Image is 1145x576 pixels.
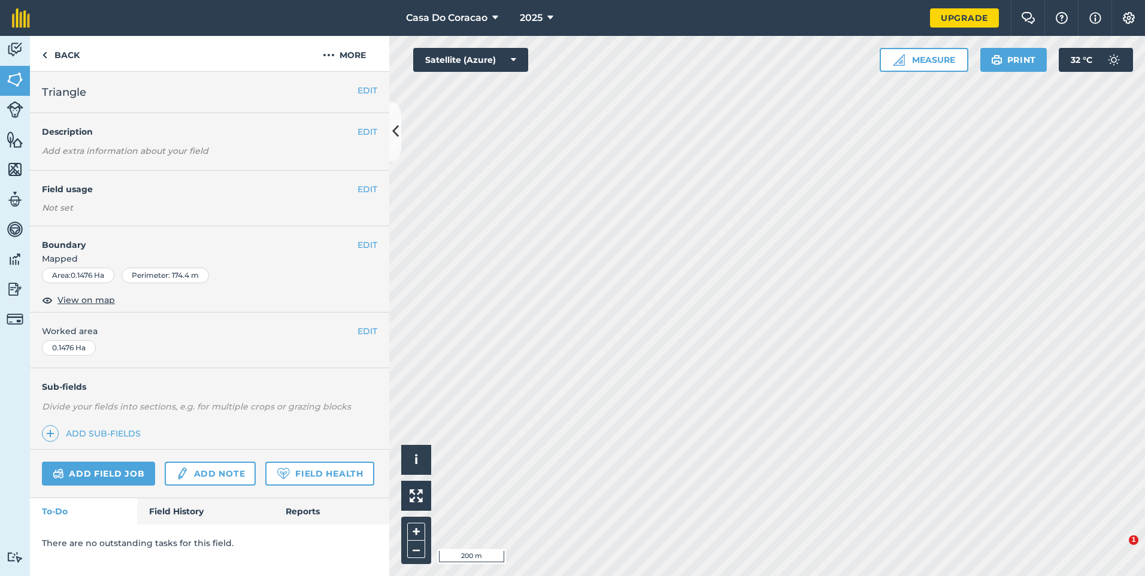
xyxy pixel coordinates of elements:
img: svg+xml;base64,PD94bWwgdmVyc2lvbj0iMS4wIiBlbmNvZGluZz0idXRmLTgiPz4KPCEtLSBHZW5lcmF0b3I6IEFkb2JlIE... [7,551,23,563]
span: Mapped [30,252,389,265]
a: Upgrade [930,8,999,28]
span: i [414,452,418,467]
img: A question mark icon [1055,12,1069,24]
img: svg+xml;base64,PHN2ZyB4bWxucz0iaHR0cDovL3d3dy53My5vcmcvMjAwMC9zdmciIHdpZHRoPSI5IiBoZWlnaHQ9IjI0Ii... [42,48,47,62]
img: Four arrows, one pointing top left, one top right, one bottom right and the last bottom left [410,489,423,502]
button: Measure [880,48,968,72]
em: Divide your fields into sections, e.g. for multiple crops or grazing blocks [42,401,351,412]
button: More [299,36,389,71]
button: EDIT [358,125,377,138]
button: 32 °C [1059,48,1133,72]
img: svg+xml;base64,PHN2ZyB4bWxucz0iaHR0cDovL3d3dy53My5vcmcvMjAwMC9zdmciIHdpZHRoPSIxNyIgaGVpZ2h0PSIxNy... [1089,11,1101,25]
h4: Description [42,125,377,138]
button: EDIT [358,183,377,196]
img: svg+xml;base64,PHN2ZyB4bWxucz0iaHR0cDovL3d3dy53My5vcmcvMjAwMC9zdmciIHdpZHRoPSIxOSIgaGVpZ2h0PSIyNC... [991,53,1002,67]
img: svg+xml;base64,PD94bWwgdmVyc2lvbj0iMS4wIiBlbmNvZGluZz0idXRmLTgiPz4KPCEtLSBHZW5lcmF0b3I6IEFkb2JlIE... [7,190,23,208]
span: Triangle [42,84,86,101]
a: Back [30,36,92,71]
div: Area : 0.1476 Ha [42,268,114,283]
img: svg+xml;base64,PD94bWwgdmVyc2lvbj0iMS4wIiBlbmNvZGluZz0idXRmLTgiPz4KPCEtLSBHZW5lcmF0b3I6IEFkb2JlIE... [175,466,189,481]
a: Field History [137,498,273,525]
a: Field Health [265,462,374,486]
img: Two speech bubbles overlapping with the left bubble in the forefront [1021,12,1035,24]
img: svg+xml;base64,PD94bWwgdmVyc2lvbj0iMS4wIiBlbmNvZGluZz0idXRmLTgiPz4KPCEtLSBHZW5lcmF0b3I6IEFkb2JlIE... [1102,48,1126,72]
img: svg+xml;base64,PHN2ZyB4bWxucz0iaHR0cDovL3d3dy53My5vcmcvMjAwMC9zdmciIHdpZHRoPSIyMCIgaGVpZ2h0PSIyNC... [323,48,335,62]
div: Perimeter : 174.4 m [122,268,209,283]
span: View on map [57,293,115,307]
h4: Field usage [42,183,358,196]
img: svg+xml;base64,PD94bWwgdmVyc2lvbj0iMS4wIiBlbmNvZGluZz0idXRmLTgiPz4KPCEtLSBHZW5lcmF0b3I6IEFkb2JlIE... [7,220,23,238]
em: Add extra information about your field [42,145,208,156]
h4: Sub-fields [30,380,389,393]
button: View on map [42,293,115,307]
img: svg+xml;base64,PHN2ZyB4bWxucz0iaHR0cDovL3d3dy53My5vcmcvMjAwMC9zdmciIHdpZHRoPSI1NiIgaGVpZ2h0PSI2MC... [7,71,23,89]
iframe: Intercom live chat [1104,535,1133,564]
img: svg+xml;base64,PD94bWwgdmVyc2lvbj0iMS4wIiBlbmNvZGluZz0idXRmLTgiPz4KPCEtLSBHZW5lcmF0b3I6IEFkb2JlIE... [7,41,23,59]
img: A cog icon [1122,12,1136,24]
img: svg+xml;base64,PD94bWwgdmVyc2lvbj0iMS4wIiBlbmNvZGluZz0idXRmLTgiPz4KPCEtLSBHZW5lcmF0b3I6IEFkb2JlIE... [7,101,23,118]
img: svg+xml;base64,PD94bWwgdmVyc2lvbj0iMS4wIiBlbmNvZGluZz0idXRmLTgiPz4KPCEtLSBHZW5lcmF0b3I6IEFkb2JlIE... [7,311,23,328]
button: Print [980,48,1047,72]
h4: Boundary [30,226,358,251]
button: i [401,445,431,475]
p: There are no outstanding tasks for this field. [42,536,377,550]
span: 32 ° C [1071,48,1092,72]
button: EDIT [358,238,377,251]
button: EDIT [358,84,377,97]
img: svg+xml;base64,PD94bWwgdmVyc2lvbj0iMS4wIiBlbmNvZGluZz0idXRmLTgiPz4KPCEtLSBHZW5lcmF0b3I6IEFkb2JlIE... [7,250,23,268]
a: Add sub-fields [42,425,146,442]
img: svg+xml;base64,PHN2ZyB4bWxucz0iaHR0cDovL3d3dy53My5vcmcvMjAwMC9zdmciIHdpZHRoPSI1NiIgaGVpZ2h0PSI2MC... [7,160,23,178]
img: svg+xml;base64,PD94bWwgdmVyc2lvbj0iMS4wIiBlbmNvZGluZz0idXRmLTgiPz4KPCEtLSBHZW5lcmF0b3I6IEFkb2JlIE... [7,280,23,298]
button: + [407,523,425,541]
img: svg+xml;base64,PHN2ZyB4bWxucz0iaHR0cDovL3d3dy53My5vcmcvMjAwMC9zdmciIHdpZHRoPSIxNCIgaGVpZ2h0PSIyNC... [46,426,54,441]
a: Add field job [42,462,155,486]
div: Not set [42,202,377,214]
span: Casa Do Coracao [406,11,487,25]
img: Ruler icon [893,54,905,66]
button: Satellite (Azure) [413,48,528,72]
span: 2025 [520,11,543,25]
img: svg+xml;base64,PHN2ZyB4bWxucz0iaHR0cDovL3d3dy53My5vcmcvMjAwMC9zdmciIHdpZHRoPSIxOCIgaGVpZ2h0PSIyNC... [42,293,53,307]
span: 1 [1129,535,1138,545]
img: svg+xml;base64,PD94bWwgdmVyc2lvbj0iMS4wIiBlbmNvZGluZz0idXRmLTgiPz4KPCEtLSBHZW5lcmF0b3I6IEFkb2JlIE... [53,466,64,481]
img: svg+xml;base64,PHN2ZyB4bWxucz0iaHR0cDovL3d3dy53My5vcmcvMjAwMC9zdmciIHdpZHRoPSI1NiIgaGVpZ2h0PSI2MC... [7,131,23,148]
button: – [407,541,425,558]
a: Add note [165,462,256,486]
a: To-Do [30,498,137,525]
img: fieldmargin Logo [12,8,30,28]
span: Worked area [42,325,377,338]
button: EDIT [358,325,377,338]
div: 0.1476 Ha [42,340,96,356]
a: Reports [274,498,389,525]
